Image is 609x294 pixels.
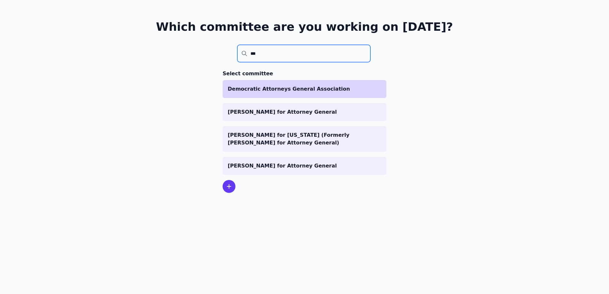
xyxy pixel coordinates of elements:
[223,80,386,98] a: Democratic Attorneys General Association
[228,85,381,93] p: Democratic Attorneys General Association
[228,131,381,147] p: [PERSON_NAME] for [US_STATE] (Formerly [PERSON_NAME] for Attorney General)
[223,126,386,152] a: [PERSON_NAME] for [US_STATE] (Formerly [PERSON_NAME] for Attorney General)
[228,108,381,116] p: [PERSON_NAME] for Attorney General
[223,157,386,175] a: [PERSON_NAME] for Attorney General
[156,20,453,33] h1: Which committee are you working on [DATE]?
[223,103,386,121] a: [PERSON_NAME] for Attorney General
[223,70,386,78] h3: Select committee
[228,162,381,170] p: [PERSON_NAME] for Attorney General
